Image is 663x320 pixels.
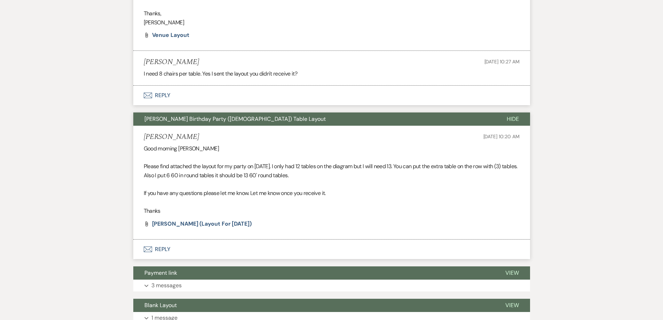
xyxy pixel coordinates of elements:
[144,302,177,309] span: Blank Layout
[152,31,189,39] span: Venue Layout
[133,112,496,126] button: [PERSON_NAME] Birthday Party ([DEMOGRAPHIC_DATA]) Table Layout
[144,9,520,18] p: Thanks,
[144,144,520,153] p: Good morning [PERSON_NAME]
[505,269,519,276] span: View
[483,133,520,140] span: [DATE] 10:20 AM
[144,18,520,27] p: [PERSON_NAME]
[144,189,520,198] p: If you have any questions please let me know. Let me know once you receive it.
[144,115,326,123] span: [PERSON_NAME] Birthday Party ([DEMOGRAPHIC_DATA]) Table Layout
[507,115,519,123] span: Hide
[152,220,252,227] span: [PERSON_NAME] (layout for [DATE])
[144,69,520,78] div: I need 8 chairs per table. Yes I sent the layout you didn't receive it?
[133,299,494,312] button: Blank Layout
[152,32,189,38] a: Venue Layout
[144,162,520,180] p: Please find attached the layout for my party on [DATE]. I only had 12 tables on the diagram but I...
[152,221,252,227] a: [PERSON_NAME] (layout for [DATE])
[144,58,199,67] h5: [PERSON_NAME]
[133,240,530,259] button: Reply
[133,86,530,105] button: Reply
[505,302,519,309] span: View
[144,206,520,216] p: Thanks
[144,133,199,141] h5: [PERSON_NAME]
[144,269,177,276] span: Payment link
[496,112,530,126] button: Hide
[151,281,182,290] p: 3 messages
[494,299,530,312] button: View
[133,266,494,280] button: Payment link
[133,280,530,291] button: 3 messages
[494,266,530,280] button: View
[484,58,520,65] span: [DATE] 10:27 AM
